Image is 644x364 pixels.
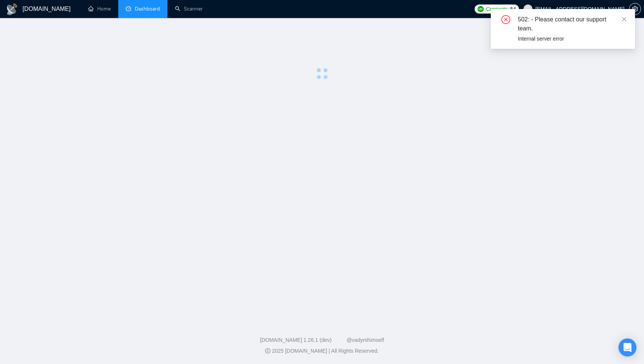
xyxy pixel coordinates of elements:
[618,338,636,356] div: Open Intercom Messenger
[478,6,484,12] img: upwork-logo.png
[126,6,131,11] span: dashboard
[6,347,638,355] div: 2025 [DOMAIN_NAME] | All Rights Reserved.
[6,3,18,15] img: logo
[88,6,111,12] a: homeHome
[501,15,510,24] span: close-circle
[518,15,626,33] div: 502: - Please contact our support team.
[135,6,160,12] span: Dashboard
[260,337,332,343] a: [DOMAIN_NAME] 1.26.1 (dev)
[265,348,270,353] span: copyright
[629,6,641,12] a: setting
[175,6,203,12] a: searchScanner
[510,5,516,13] span: 54
[518,35,626,43] div: Internal server error
[347,337,384,343] a: @vadymhimself
[621,17,627,22] span: close
[486,5,508,13] span: Connects:
[629,3,641,15] button: setting
[525,6,531,12] span: user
